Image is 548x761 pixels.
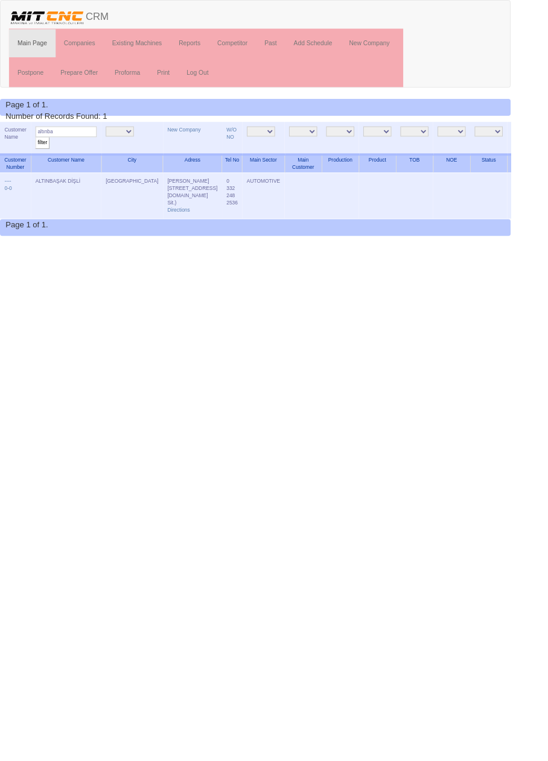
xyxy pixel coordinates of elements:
a: Log Out [191,63,233,93]
td: ALTINBAŞAK DİŞLİ [33,186,109,235]
th: Tel No [238,166,260,186]
img: header.png [10,10,92,28]
a: New Company [180,136,215,142]
a: Main Page [10,31,60,62]
a: New Company [366,31,427,62]
a: Directions [180,223,204,229]
td: [PERSON_NAME][STREET_ADDRESS][DOMAIN_NAME] Sit.) [175,186,238,235]
a: 0 [10,199,13,205]
th: Adress [175,166,238,186]
th: Status [505,166,544,186]
a: CRM [1,1,126,31]
a: Proforma [114,63,159,93]
span: Page 1 of 1. [6,107,52,117]
a: Postpone [10,63,56,93]
a: Add Schedule [306,31,366,62]
th: NOE [465,166,505,186]
a: W/O NO [243,136,254,150]
th: Customer Name [33,166,109,186]
a: 0 [5,199,8,205]
td: AUTOMOTIVE [260,186,305,235]
a: Companies [60,31,112,62]
th: Product [385,166,425,186]
input: filter [38,147,53,160]
a: Past [275,31,306,62]
th: City [109,166,175,186]
a: Reports [183,31,225,62]
a: Existing Machines [111,31,183,62]
th: Main Customer [305,166,345,186]
a: Competitor [224,31,275,62]
span: Number of Records Found: 1 [6,107,115,129]
a: Print [159,63,191,93]
td: [GEOGRAPHIC_DATA] [109,186,175,235]
th: Main Sector [260,166,305,186]
a: Prepare Offer [56,63,113,93]
a: ---- [5,191,12,197]
td: 0 332 248 2536 [238,186,260,235]
th: TOB [425,166,465,186]
span: Page 1 of 1. [6,236,52,246]
th: Production [345,166,385,186]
